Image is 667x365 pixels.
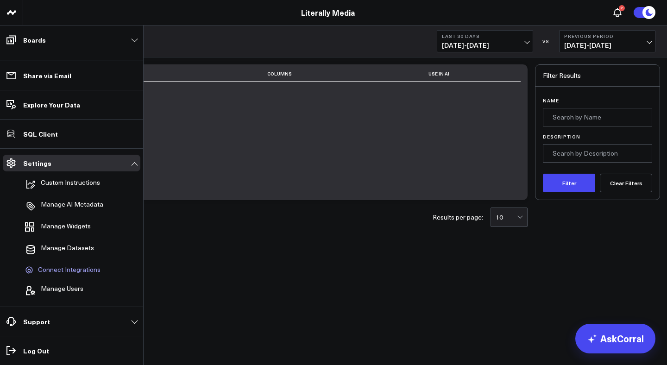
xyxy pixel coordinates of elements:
a: Manage AI Metadata [21,196,113,216]
th: Use in AI [388,66,491,82]
label: Name [543,98,652,103]
a: Connect Integrations [21,261,113,279]
a: SQL Client [3,126,140,142]
p: Settings [23,159,51,167]
a: Log Out [3,342,140,359]
button: Filter [543,174,595,192]
label: Description [543,134,652,139]
span: Connect Integrations [38,266,101,274]
p: SQL Client [23,130,58,138]
button: Clear Filters [600,174,652,192]
span: [DATE] - [DATE] [564,42,650,49]
p: Support [23,318,50,325]
div: Results per page: [433,214,483,220]
span: Manage Users [41,285,83,296]
button: Manage Users [21,280,83,301]
div: Filter Results [535,65,660,87]
p: Explore Your Data [23,101,80,108]
th: Description [109,66,267,82]
button: Last 30 Days[DATE]-[DATE] [437,30,533,52]
div: 2 [619,5,625,11]
button: Custom Instructions [21,174,100,195]
a: Literally Media [301,7,355,18]
a: AskCorral [575,324,655,353]
p: Boards [23,36,46,44]
input: Search by Description [543,144,652,163]
input: Search by Name [543,108,652,126]
a: Manage Datasets [21,239,113,260]
p: Share via Email [23,72,71,79]
div: 10 [496,214,517,221]
b: Last 30 Days [442,33,528,39]
span: [DATE] - [DATE] [442,42,528,49]
span: Manage Widgets [41,222,91,233]
div: VS [538,38,554,44]
button: Previous Period[DATE]-[DATE] [559,30,655,52]
p: Manage AI Metadata [41,201,103,212]
a: Manage Widgets [21,218,113,238]
span: Manage Datasets [41,244,94,255]
th: Columns [267,66,388,82]
p: Log Out [23,347,49,354]
b: Previous Period [564,33,650,39]
p: Custom Instructions [41,179,100,190]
